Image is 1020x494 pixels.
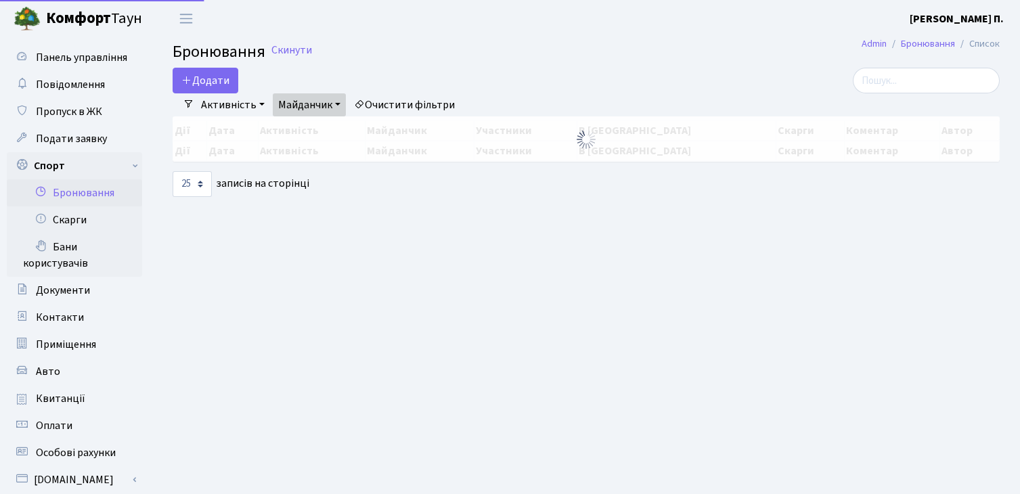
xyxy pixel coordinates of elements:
a: Авто [7,358,142,385]
select: записів на сторінці [173,171,212,197]
a: Бронювання [7,179,142,206]
button: Переключити навігацію [169,7,203,30]
input: Пошук... [853,68,1000,93]
span: Панель управління [36,50,127,65]
a: Бронювання [901,37,955,51]
img: Обробка... [575,129,597,150]
a: Повідомлення [7,71,142,98]
span: Особові рахунки [36,445,116,460]
b: Комфорт [46,7,111,29]
a: Квитанції [7,385,142,412]
a: Документи [7,277,142,304]
a: Спорт [7,152,142,179]
span: Авто [36,364,60,379]
b: [PERSON_NAME] П. [910,12,1004,26]
span: Оплати [36,418,72,433]
a: Особові рахунки [7,439,142,466]
label: записів на сторінці [173,171,309,197]
span: Повідомлення [36,77,105,92]
button: Додати [173,68,238,93]
a: Admin [862,37,887,51]
nav: breadcrumb [841,30,1020,58]
a: Панель управління [7,44,142,71]
a: Майданчик [273,93,346,116]
a: [PERSON_NAME] П. [910,11,1004,27]
span: Таун [46,7,142,30]
a: Активність [196,93,270,116]
a: [DOMAIN_NAME] [7,466,142,493]
a: Приміщення [7,331,142,358]
span: Документи [36,283,90,298]
a: Подати заявку [7,125,142,152]
span: Бронювання [173,40,265,64]
span: Квитанції [36,391,85,406]
a: Пропуск в ЖК [7,98,142,125]
a: Бани користувачів [7,233,142,277]
a: Контакти [7,304,142,331]
span: Подати заявку [36,131,107,146]
a: Очистити фільтри [349,93,460,116]
li: Список [955,37,1000,51]
span: Пропуск в ЖК [36,104,102,119]
a: Скинути [271,44,312,57]
span: Контакти [36,310,84,325]
a: Оплати [7,412,142,439]
a: Скарги [7,206,142,233]
img: logo.png [14,5,41,32]
span: Приміщення [36,337,96,352]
